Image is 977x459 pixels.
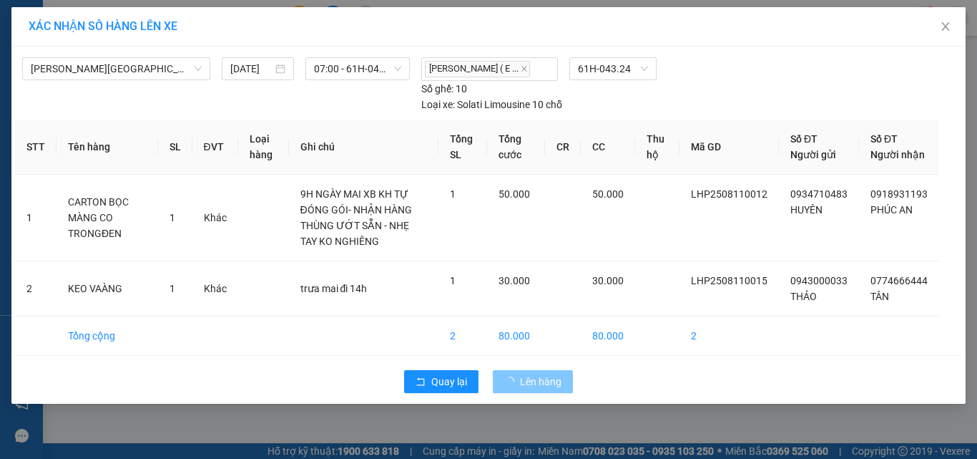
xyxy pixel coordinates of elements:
[504,377,520,387] span: loading
[289,120,439,175] th: Ghi chú
[499,275,530,286] span: 30.000
[438,120,487,175] th: Tổng SL
[870,188,928,200] span: 0918931193
[487,317,545,356] td: 80.000
[230,61,272,77] input: 12/08/2025
[870,291,889,302] span: TÂN
[421,97,562,112] div: Solati Limousine 10 chỗ
[691,275,767,286] span: LHP2508110015
[192,261,238,317] td: Khác
[635,120,679,175] th: Thu hộ
[592,275,624,286] span: 30.000
[425,61,530,77] span: [PERSON_NAME] ( E ...
[450,188,456,200] span: 1
[581,317,635,356] td: 80.000
[404,370,478,393] button: rollbackQuay lại
[421,97,455,112] span: Loại xe:
[581,120,635,175] th: CC
[192,120,238,175] th: ĐVT
[421,81,467,97] div: 10
[15,120,57,175] th: STT
[790,204,823,216] span: HUYÊN
[790,133,818,145] span: Số ĐT
[790,291,817,302] span: THẢO
[450,275,456,286] span: 1
[57,175,158,261] td: CARTON BỌC MÀNG CO TRONGĐEN
[499,188,530,200] span: 50.000
[521,65,528,72] span: close
[790,275,848,286] span: 0943000033
[300,283,368,294] span: trưa mai đi 14h
[940,21,951,32] span: close
[926,7,966,47] button: Close
[238,120,289,175] th: Loại hàng
[170,283,175,294] span: 1
[870,149,925,160] span: Người nhận
[487,120,545,175] th: Tổng cước
[192,175,238,261] td: Khác
[314,58,402,79] span: 07:00 - 61H-043.24
[679,120,779,175] th: Mã GD
[158,120,192,175] th: SL
[870,275,928,286] span: 0774666444
[691,188,767,200] span: LHP2508110012
[790,149,836,160] span: Người gửi
[300,188,412,247] span: 9H NGÀY MAI XB KH TỰ ĐÓNG GÓI- NHẬN HÀNG THÙNG ƯỚT SẴN - NHẸ TAY KO NGHIÊNG
[870,133,898,145] span: Số ĐT
[31,58,202,79] span: Hồ Chí Minh - Lộc Ninh
[416,377,426,388] span: rollback
[170,212,175,223] span: 1
[29,19,177,33] span: XÁC NHẬN SỐ HÀNG LÊN XE
[578,58,648,79] span: 61H-043.24
[592,188,624,200] span: 50.000
[15,175,57,261] td: 1
[431,374,467,390] span: Quay lại
[790,188,848,200] span: 0934710483
[520,374,561,390] span: Lên hàng
[421,81,453,97] span: Số ghế:
[493,370,573,393] button: Lên hàng
[545,120,581,175] th: CR
[57,120,158,175] th: Tên hàng
[438,317,487,356] td: 2
[679,317,779,356] td: 2
[15,261,57,317] td: 2
[57,317,158,356] td: Tổng cộng
[870,204,913,216] span: PHÚC AN
[57,261,158,317] td: KEO VAÀNG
